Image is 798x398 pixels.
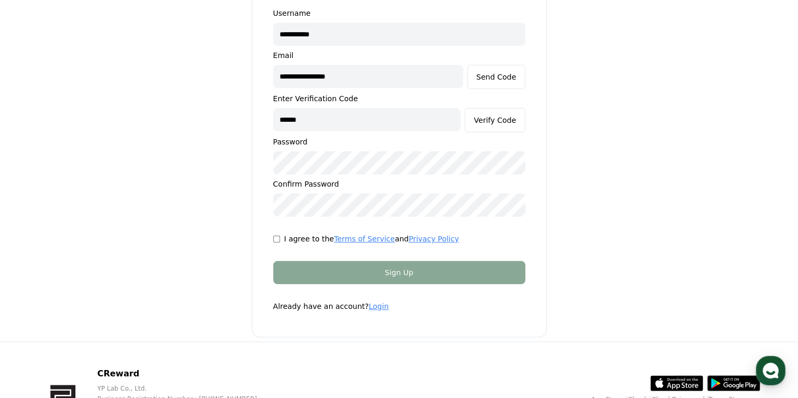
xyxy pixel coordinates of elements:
[467,65,525,89] button: Send Code
[70,310,136,337] a: Messages
[273,50,525,61] p: Email
[273,179,525,189] p: Confirm Password
[474,115,516,125] div: Verify Code
[3,310,70,337] a: Home
[476,72,516,82] div: Send Code
[409,235,459,243] a: Privacy Policy
[156,326,182,335] span: Settings
[334,235,395,243] a: Terms of Service
[294,267,504,278] div: Sign Up
[273,137,525,147] p: Password
[273,93,525,104] p: Enter Verification Code
[136,310,203,337] a: Settings
[27,326,45,335] span: Home
[273,8,525,18] p: Username
[88,327,119,335] span: Messages
[97,384,274,393] p: YP Lab Co., Ltd.
[284,234,459,244] p: I agree to the and
[273,301,525,312] p: Already have an account?
[97,367,274,380] p: CReward
[273,261,525,284] button: Sign Up
[465,108,525,132] button: Verify Code
[369,302,389,310] a: Login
